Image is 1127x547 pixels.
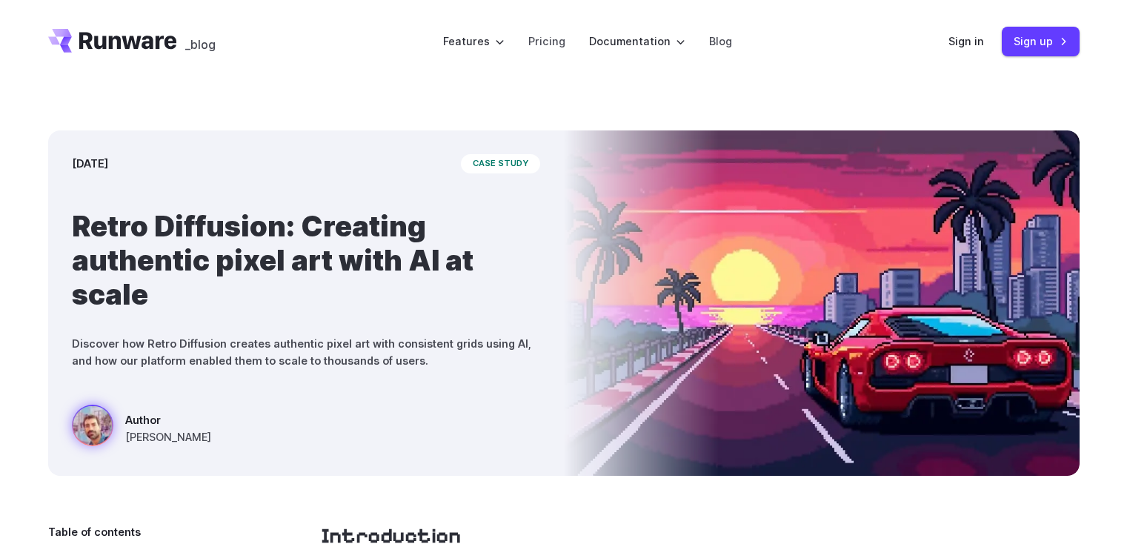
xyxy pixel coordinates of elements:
a: Blog [709,33,732,50]
span: Table of contents [48,523,141,540]
time: [DATE] [72,155,108,172]
a: Sign up [1002,27,1080,56]
span: [PERSON_NAME] [125,428,211,445]
a: Sign in [948,33,984,50]
h1: Retro Diffusion: Creating authentic pixel art with AI at scale [72,209,540,311]
a: a red sports car on a futuristic highway with a sunset and city skyline in the background, styled... [72,405,211,452]
span: Author [125,411,211,428]
a: Go to / [48,29,177,53]
p: Discover how Retro Diffusion creates authentic pixel art with consistent grids using AI, and how ... [72,335,540,369]
span: case study [461,154,540,173]
span: _blog [185,39,216,50]
label: Documentation [589,33,685,50]
a: Pricing [528,33,565,50]
label: Features [443,33,505,50]
img: a red sports car on a futuristic highway with a sunset and city skyline in the background, styled... [564,130,1080,476]
a: _blog [185,29,216,53]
